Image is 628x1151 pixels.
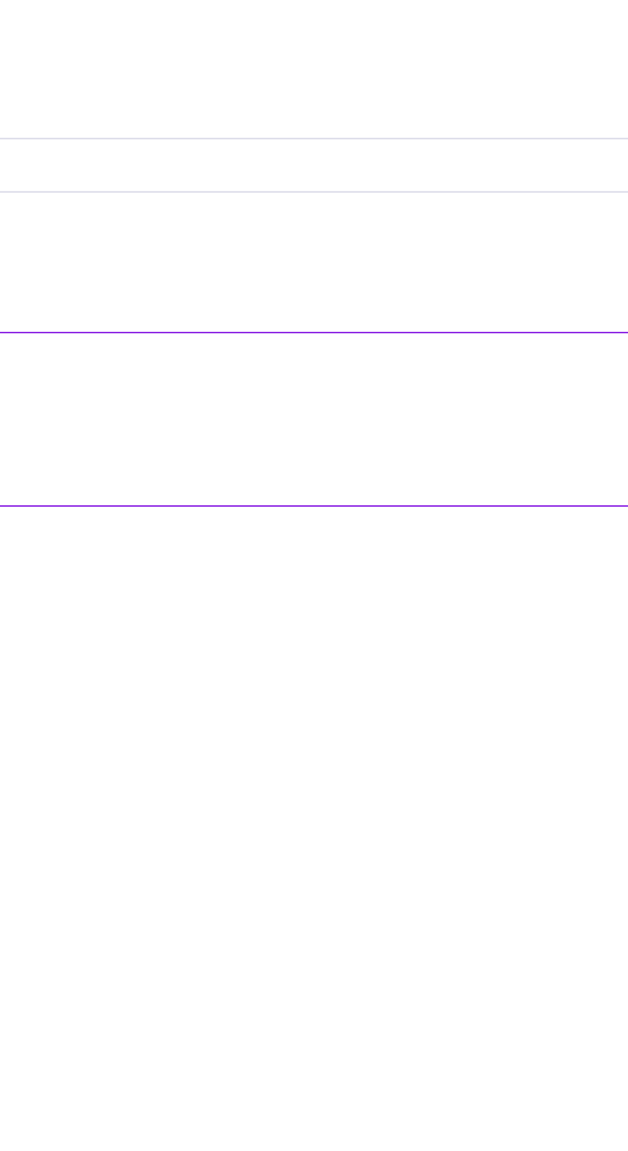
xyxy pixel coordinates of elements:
[10,49,618,62] div: Причина скасування замовлення
[10,156,618,238] textarea: Зв'яжіться з нами якщо замовлення актуальн
[10,142,116,152] label: Додатковий коментар
[31,10,618,29] span: Зміна статусу замовлення
[317,1113,618,1141] button: Зберегти статус
[21,70,591,85] div: Оплата не надійшла
[10,101,618,113] div: Покупець отримає повідомлення:
[10,241,133,252] span: Залишилося 208 символів
[10,1113,311,1141] button: Закрити
[10,117,134,129] span: "Оплата не надійшла."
